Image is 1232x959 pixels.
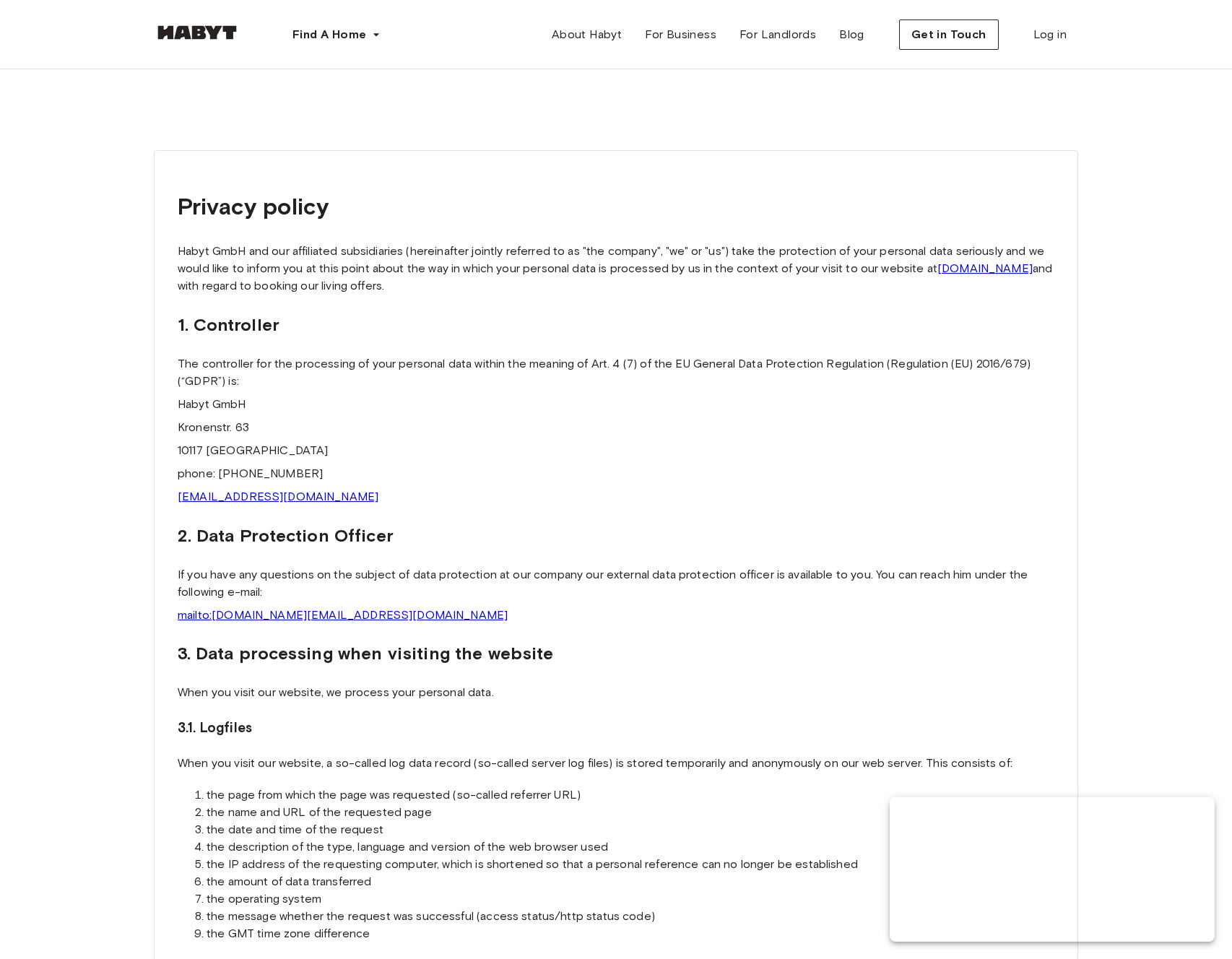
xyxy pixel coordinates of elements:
[178,490,378,503] a: [EMAIL_ADDRESS][DOMAIN_NAME]
[552,26,622,43] span: About Habyt
[178,755,1054,772] p: When you visit our website, a so-called log data record (so-called server log files) is stored te...
[207,786,1054,804] li: the page from which the page was requested (so-called referrer URL)
[178,523,1054,549] h2: 2. Data Protection Officer
[178,566,1054,601] p: If you have any questions on the subject of data protection at our company our external data prot...
[178,419,1054,436] p: Kronenstr. 63
[540,20,633,49] a: About Habyt
[178,641,1054,667] h2: 3. Data processing when visiting the website
[207,838,1054,856] li: the description of the type, language and version of the web browser used
[292,26,366,43] span: Find A Home
[739,26,816,43] span: For Landlords
[207,856,1054,873] li: the IP address of the requesting computer, which is shortened so that a personal reference can no...
[839,26,864,43] span: Blog
[207,925,1054,942] li: the GMT time zone difference
[828,20,876,49] a: Blog
[178,465,1054,482] p: phone: [PHONE_NUMBER]
[178,312,1054,338] h2: 1. Controller
[178,718,1054,738] h3: 3.1. Logfiles
[178,396,1054,413] p: Habyt GmbH
[154,25,240,40] img: Habyt
[899,19,999,50] button: Get in Touch
[178,442,1054,459] p: 10117 [GEOGRAPHIC_DATA]
[937,261,1033,275] a: [DOMAIN_NAME]
[1022,20,1078,49] a: Log in
[178,608,508,622] a: mailto:[DOMAIN_NAME][EMAIL_ADDRESS][DOMAIN_NAME]
[633,20,728,49] a: For Business
[1033,26,1067,43] span: Log in
[178,243,1054,295] p: Habyt GmbH and our affiliated subsidiaries (hereinafter jointly referred to as "the company", "we...
[207,804,1054,821] li: the name and URL of the requested page
[178,192,329,220] strong: Privacy policy
[207,821,1054,838] li: the date and time of the request
[728,20,828,49] a: For Landlords
[207,890,1054,908] li: the operating system
[645,26,716,43] span: For Business
[178,355,1054,390] p: The controller for the processing of your personal data within the meaning of Art. 4 (7) of the E...
[207,873,1054,890] li: the amount of data transferred
[178,684,1054,701] p: When you visit our website, we process your personal data.
[281,20,392,49] button: Find A Home
[207,908,1054,925] li: the message whether the request was successful (access status/http status code)
[911,26,986,43] span: Get in Touch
